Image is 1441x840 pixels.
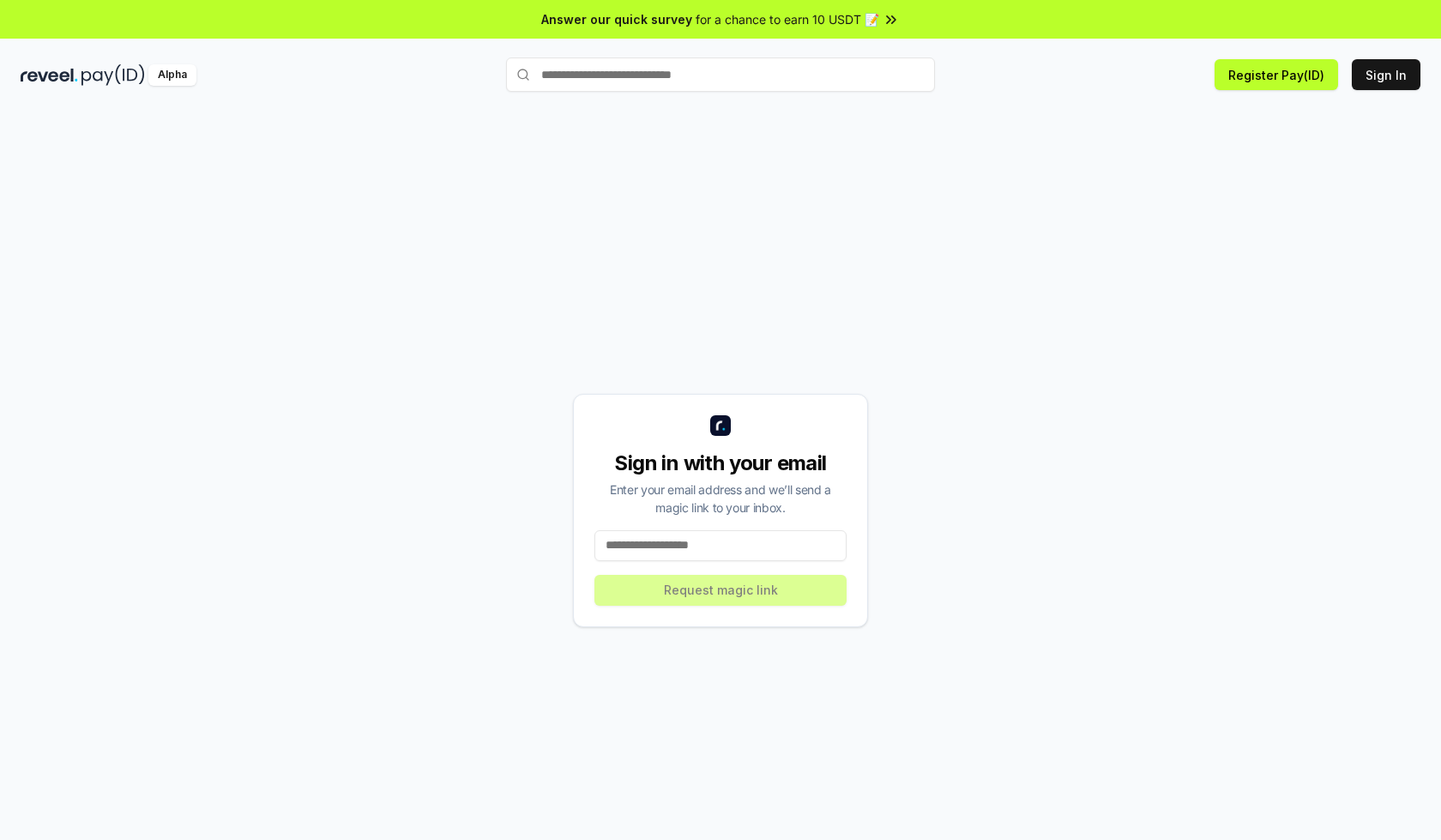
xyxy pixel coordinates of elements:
button: Sign In [1352,59,1420,90]
img: logo_small [710,415,731,436]
img: pay_id [81,64,145,86]
div: Alpha [148,64,196,86]
img: reveel_dark [21,64,78,86]
div: Sign in with your email [594,450,847,477]
button: Register Pay(ID) [1215,59,1338,90]
span: Answer our quick survey [541,10,692,28]
div: Enter your email address and we’ll send a magic link to your inbox. [594,480,847,517]
span: for a chance to earn 10 USDT 📝 [696,10,879,28]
